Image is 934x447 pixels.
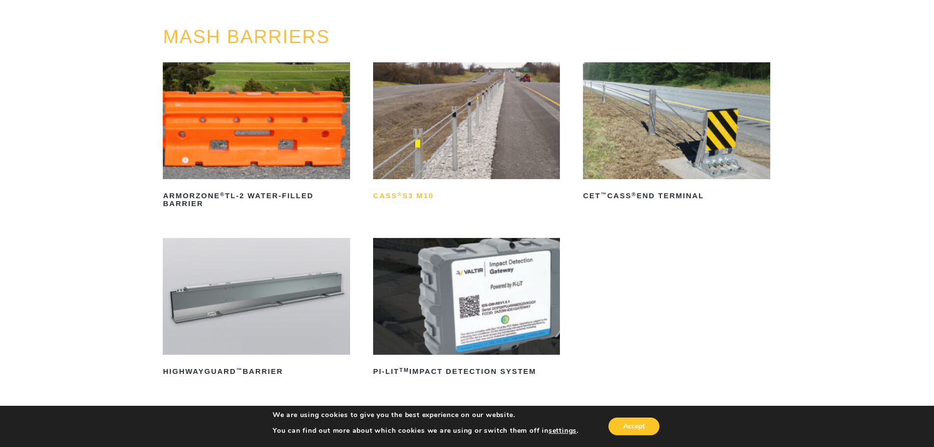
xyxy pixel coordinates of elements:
[163,62,350,211] a: ArmorZone®TL-2 Water-Filled Barrier
[608,418,659,435] button: Accept
[273,426,579,435] p: You can find out more about which cookies we are using or switch them off in .
[163,26,330,47] a: MASH BARRIERS
[601,191,607,197] sup: ™
[373,238,560,379] a: PI-LITTMImpact Detection System
[163,364,350,379] h2: HighwayGuard Barrier
[631,191,636,197] sup: ®
[373,62,560,204] a: CASS®S3 M10
[583,62,770,204] a: CET™CASS®End Terminal
[236,367,243,373] sup: ™
[398,191,403,197] sup: ®
[373,364,560,379] h2: PI-LIT Impact Detection System
[400,367,409,373] sup: TM
[583,188,770,204] h2: CET CASS End Terminal
[373,188,560,204] h2: CASS S3 M10
[220,191,225,197] sup: ®
[163,188,350,211] h2: ArmorZone TL-2 Water-Filled Barrier
[163,238,350,379] a: HighwayGuard™Barrier
[273,411,579,420] p: We are using cookies to give you the best experience on our website.
[549,426,577,435] button: settings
